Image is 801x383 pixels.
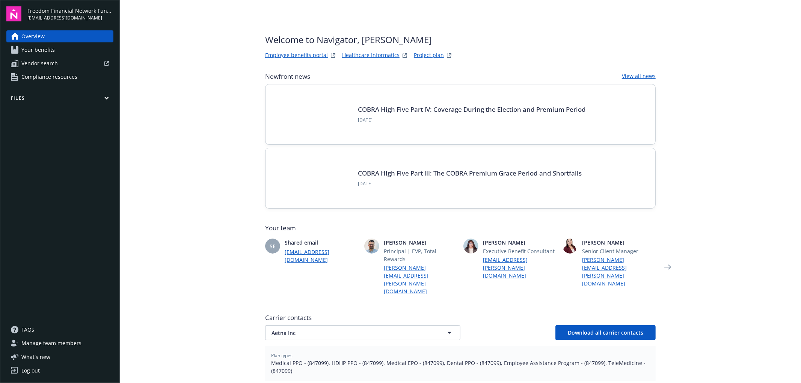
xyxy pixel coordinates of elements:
button: What's new [6,353,62,361]
span: [DATE] [358,180,582,187]
span: Freedom Financial Network Funding, LLC [27,7,113,15]
span: Aetna Inc [272,329,428,337]
span: Welcome to Navigator , [PERSON_NAME] [265,33,454,47]
a: [PERSON_NAME][EMAIL_ADDRESS][PERSON_NAME][DOMAIN_NAME] [582,256,656,287]
span: Your team [265,224,656,233]
img: photo [563,239,578,254]
img: BLOG-Card Image - Compliance - COBRA High Five Pt 3 - 09-03-25.jpg [278,160,349,196]
a: striveWebsite [329,51,338,60]
span: Newfront news [265,72,310,81]
button: Files [6,95,113,104]
span: Compliance resources [21,71,77,83]
span: Executive Benefit Consultant [483,247,557,255]
span: Plan types [271,352,650,359]
img: photo [463,239,478,254]
button: Freedom Financial Network Funding, LLC[EMAIL_ADDRESS][DOMAIN_NAME] [27,6,113,21]
button: Download all carrier contacts [555,325,656,340]
span: Principal | EVP, Total Rewards [384,247,457,263]
a: springbukWebsite [400,51,409,60]
a: [PERSON_NAME][EMAIL_ADDRESS][PERSON_NAME][DOMAIN_NAME] [384,264,457,295]
a: Next [662,261,674,273]
a: projectPlanWebsite [445,51,454,60]
span: Vendor search [21,57,58,69]
a: Vendor search [6,57,113,69]
a: COBRA High Five Part III: The COBRA Premium Grace Period and Shortfalls [358,169,582,177]
a: Compliance resources [6,71,113,83]
span: FAQs [21,324,34,336]
span: [PERSON_NAME] [483,239,557,246]
span: [DATE] [358,117,586,123]
img: BLOG-Card Image - Compliance - COBRA High Five Pt 4 - 09-04-25.jpg [278,96,349,132]
span: [PERSON_NAME] [384,239,457,246]
span: SE [270,242,276,250]
a: Your benefits [6,44,113,56]
span: [EMAIL_ADDRESS][DOMAIN_NAME] [27,15,113,21]
span: Senior Client Manager [582,247,656,255]
a: Project plan [414,51,444,60]
img: photo [364,239,379,254]
span: Your benefits [21,44,55,56]
span: [PERSON_NAME] [582,239,656,246]
span: Download all carrier contacts [568,329,643,336]
img: navigator-logo.svg [6,6,21,21]
span: What ' s new [21,353,50,361]
a: Overview [6,30,113,42]
span: Manage team members [21,337,81,349]
span: Medical PPO - (847099), HDHP PPO - (847099), Medical EPO - (847099), Dental PPO - (847099), Emplo... [271,359,650,375]
a: FAQs [6,324,113,336]
span: Shared email [285,239,358,246]
span: Overview [21,30,45,42]
button: Aetna Inc [265,325,460,340]
span: Carrier contacts [265,313,656,322]
a: [EMAIL_ADDRESS][DOMAIN_NAME] [285,248,358,264]
div: Log out [21,365,40,377]
a: COBRA High Five Part IV: Coverage During the Election and Premium Period [358,105,586,114]
a: Employee benefits portal [265,51,328,60]
a: [EMAIL_ADDRESS][PERSON_NAME][DOMAIN_NAME] [483,256,557,279]
a: Manage team members [6,337,113,349]
a: View all news [622,72,656,81]
a: Healthcare Informatics [342,51,400,60]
